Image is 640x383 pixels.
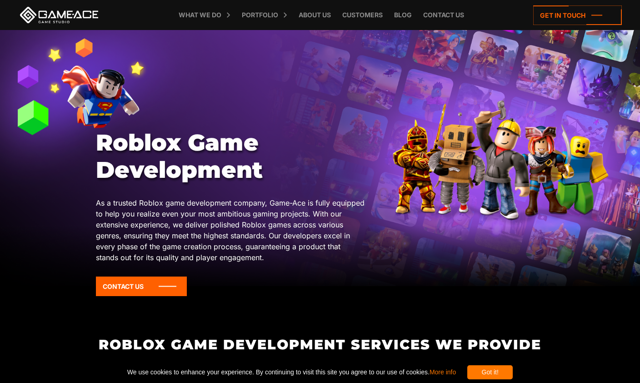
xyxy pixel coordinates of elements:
[96,277,187,296] a: Contact Us
[96,129,365,184] h1: Roblox Game Development
[467,365,513,379] div: Got it!
[430,368,456,376] a: More info
[533,5,622,25] a: Get in touch
[127,365,456,379] span: We use cookies to enhance your experience. By continuing to visit this site you agree to our use ...
[96,197,365,263] p: As a trusted Roblox game development company, Game-Ace is fully equipped to help you realize even...
[78,337,562,352] h2: Roblox Game Development Services We Provide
